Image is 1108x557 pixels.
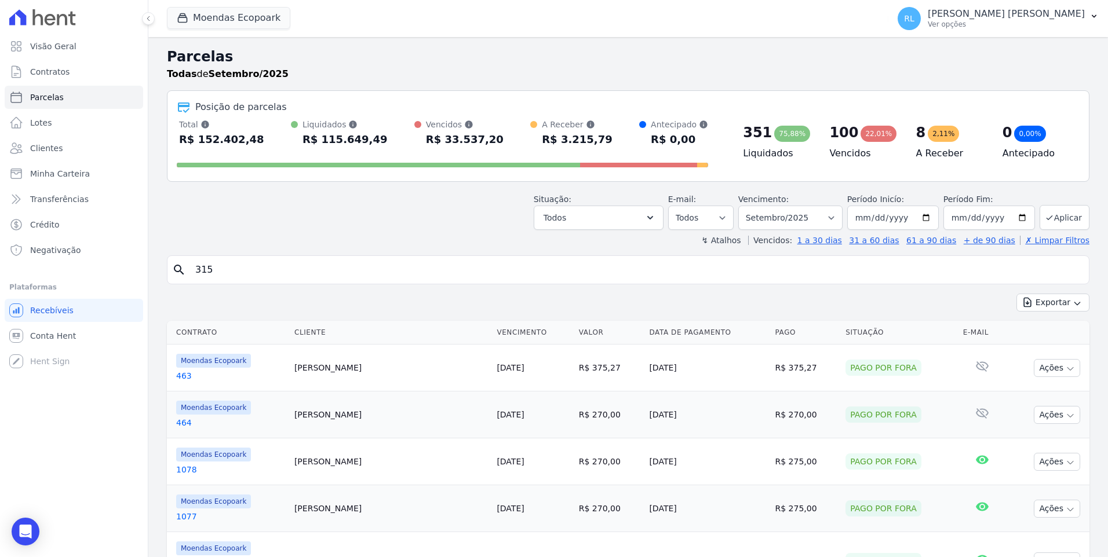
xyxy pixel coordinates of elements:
td: R$ 375,27 [771,345,841,391]
td: [DATE] [644,345,770,391]
div: R$ 115.649,49 [302,130,388,149]
th: Situação [841,321,958,345]
span: Todos [544,211,566,225]
a: Recebíveis [5,299,143,322]
td: [DATE] [644,391,770,438]
p: [PERSON_NAME] [PERSON_NAME] [928,8,1085,20]
div: R$ 152.402,48 [179,130,264,149]
span: Moendas Ecopoark [176,448,251,461]
div: Pago por fora [845,453,921,470]
div: Pago por fora [845,406,921,423]
th: Valor [574,321,645,345]
a: [DATE] [497,363,524,372]
th: Cliente [290,321,492,345]
a: Negativação [5,239,143,262]
h2: Parcelas [167,46,1089,67]
a: Clientes [5,137,143,160]
span: Moendas Ecopoark [176,354,251,368]
td: R$ 270,00 [574,485,645,532]
td: [DATE] [644,438,770,485]
a: Parcelas [5,86,143,109]
td: [DATE] [644,485,770,532]
h4: Antecipado [1003,146,1070,160]
a: Crédito [5,213,143,236]
a: 1077 [176,511,285,522]
button: Todos [534,206,664,230]
div: Plataformas [9,280,138,294]
div: Pago por fora [845,500,921,516]
span: Clientes [30,142,63,154]
button: Exportar [1016,294,1089,312]
a: Transferências [5,188,143,211]
span: Minha Carteira [30,168,90,179]
a: 1 a 30 dias [797,236,842,245]
button: Moendas Ecopoark [167,7,290,29]
div: R$ 33.537,20 [426,130,504,149]
span: Negativação [30,244,81,256]
th: Data de Pagamento [644,321,770,345]
td: R$ 375,27 [574,345,645,391]
div: A Receber [542,119,612,130]
td: [PERSON_NAME] [290,391,492,438]
a: [DATE] [497,504,524,513]
a: Visão Geral [5,35,143,58]
span: Lotes [30,117,52,129]
div: Liquidados [302,119,388,130]
div: 351 [743,123,772,142]
th: E-mail [958,321,1007,345]
td: R$ 270,00 [574,438,645,485]
label: Situação: [534,195,571,204]
span: Recebíveis [30,305,74,316]
td: R$ 270,00 [771,391,841,438]
td: R$ 270,00 [574,391,645,438]
th: Vencimento [492,321,574,345]
h4: Liquidados [743,146,811,160]
a: [DATE] [497,457,524,466]
th: Contrato [167,321,290,345]
div: Antecipado [651,119,708,130]
span: Moendas Ecopoark [176,494,251,508]
a: ✗ Limpar Filtros [1020,236,1089,245]
label: Vencimento: [738,195,789,204]
label: Vencidos: [748,236,792,245]
a: Conta Hent [5,324,143,347]
a: 463 [176,370,285,382]
a: 31 a 60 dias [849,236,899,245]
div: R$ 0,00 [651,130,708,149]
div: 2,11% [928,126,959,142]
label: Período Inicío: [847,195,904,204]
button: Ações [1034,359,1080,377]
td: [PERSON_NAME] [290,485,492,532]
div: 22,01% [861,126,896,142]
td: R$ 275,00 [771,485,841,532]
a: + de 90 dias [964,236,1015,245]
a: 61 a 90 dias [906,236,956,245]
div: Posição de parcelas [195,100,287,114]
label: E-mail: [668,195,697,204]
span: Visão Geral [30,41,76,52]
div: Vencidos [426,119,504,130]
div: 100 [829,123,858,142]
label: Período Fim: [943,193,1035,206]
button: Ações [1034,406,1080,424]
button: Ações [1034,500,1080,518]
a: Contratos [5,60,143,83]
a: 464 [176,417,285,428]
div: 8 [916,123,926,142]
td: [PERSON_NAME] [290,345,492,391]
th: Pago [771,321,841,345]
span: Contratos [30,66,70,78]
div: R$ 3.215,79 [542,130,612,149]
span: RL [904,14,914,23]
h4: Vencidos [829,146,897,160]
span: Transferências [30,193,89,205]
div: 0,00% [1014,126,1045,142]
a: Lotes [5,111,143,134]
button: Ações [1034,453,1080,471]
span: Moendas Ecopoark [176,541,251,555]
i: search [172,263,186,277]
button: RL [PERSON_NAME] [PERSON_NAME] Ver opções [888,2,1108,35]
button: Aplicar [1040,205,1089,230]
p: Ver opções [928,20,1085,29]
input: Buscar por nome do lote ou do cliente [188,258,1084,281]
